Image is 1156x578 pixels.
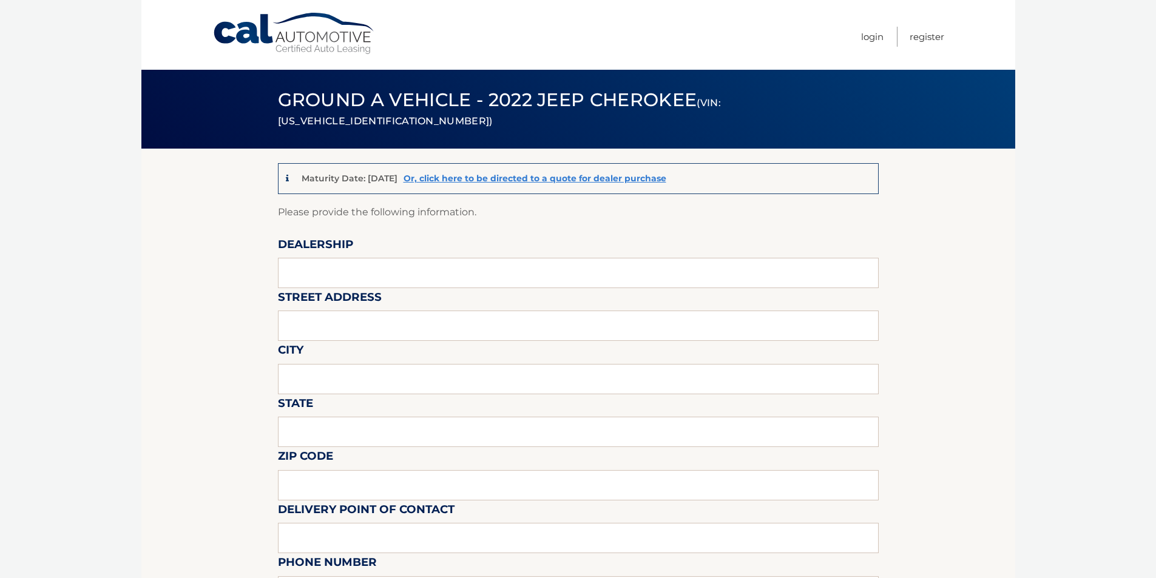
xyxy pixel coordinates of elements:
[278,500,455,523] label: Delivery Point of Contact
[278,89,721,129] span: Ground a Vehicle - 2022 Jeep Cherokee
[278,394,313,417] label: State
[278,204,879,221] p: Please provide the following information.
[278,341,303,363] label: City
[278,288,382,311] label: Street Address
[278,447,333,469] label: Zip Code
[302,173,397,184] p: Maturity Date: [DATE]
[278,235,353,258] label: Dealership
[278,553,377,576] label: Phone Number
[278,97,721,127] small: (VIN: [US_VEHICLE_IDENTIFICATION_NUMBER])
[404,173,666,184] a: Or, click here to be directed to a quote for dealer purchase
[861,27,884,47] a: Login
[910,27,944,47] a: Register
[212,12,376,55] a: Cal Automotive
